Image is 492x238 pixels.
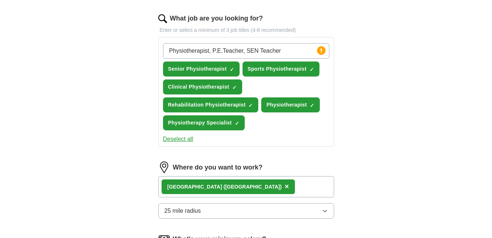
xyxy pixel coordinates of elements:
button: 25 mile radius [158,203,334,219]
label: Where do you want to work? [173,163,263,172]
span: ✓ [232,85,237,90]
span: × [285,182,289,190]
span: Sports Physiotherapist [248,65,307,73]
span: 25 mile radius [164,207,201,215]
label: What job are you looking for? [170,14,263,23]
button: Physiotherapy Specialist✓ [163,115,245,130]
span: ✓ [235,120,239,126]
strong: [GEOGRAPHIC_DATA] [167,184,222,190]
button: Rehabilitation Physiotherapist✓ [163,97,259,112]
span: ✓ [310,103,314,108]
span: Clinical Physiotherapist [168,83,229,91]
span: Senior Physiotherapist [168,65,227,73]
span: ✓ [310,67,314,72]
img: search.png [158,14,167,23]
button: Physiotherapist✓ [261,97,319,112]
button: Clinical Physiotherapist✓ [163,79,242,94]
input: Type a job title and press enter [163,43,329,59]
span: Rehabilitation Physiotherapist [168,101,246,109]
span: ✓ [230,67,234,72]
button: Sports Physiotherapist✓ [243,62,319,77]
p: Enter or select a minimum of 3 job titles (4-8 recommended) [158,26,334,34]
button: Deselect all [163,135,193,144]
button: × [285,181,289,192]
span: ✓ [248,103,253,108]
span: Physiotherapy Specialist [168,119,232,127]
span: ([GEOGRAPHIC_DATA]) [223,184,282,190]
span: Physiotherapist [266,101,307,109]
button: Senior Physiotherapist✓ [163,62,240,77]
img: location.png [158,161,170,173]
